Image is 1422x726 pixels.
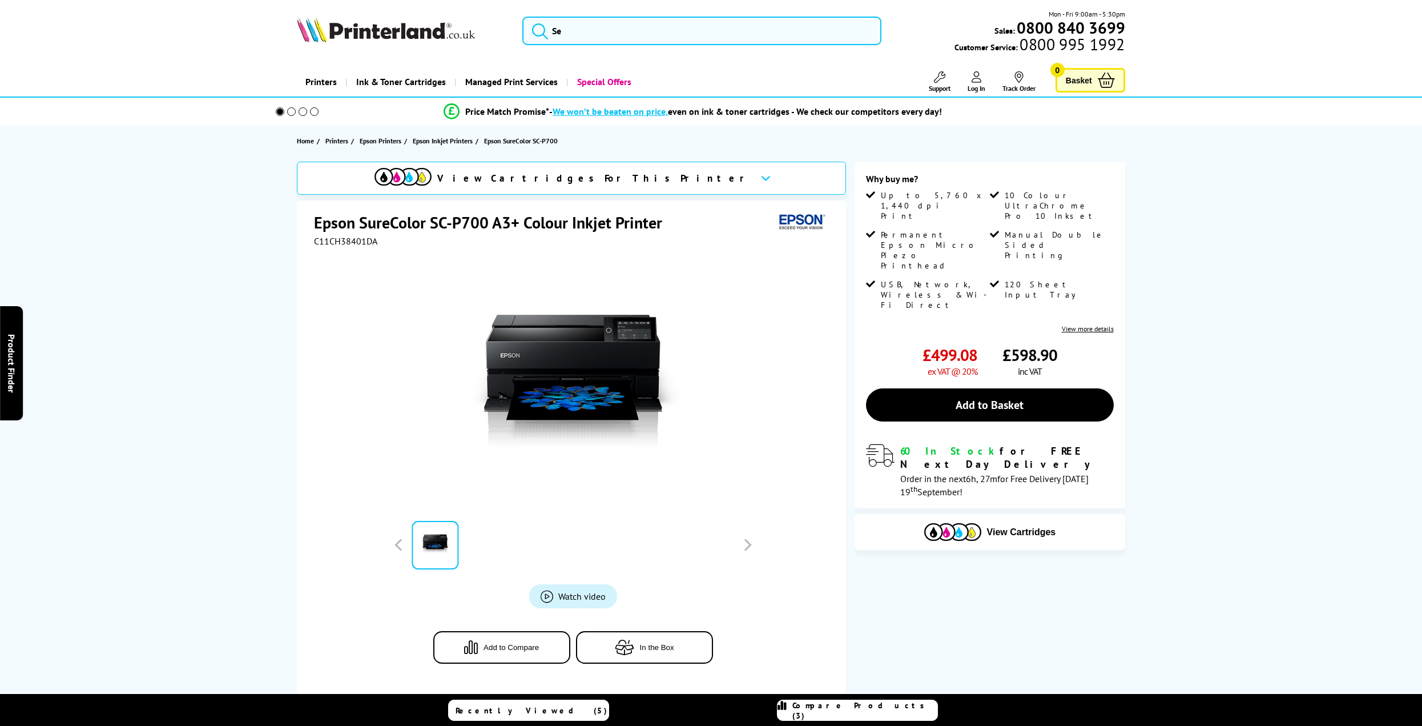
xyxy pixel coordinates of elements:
a: Printers [297,67,345,97]
span: Mon - Fri 9:00am - 5:30pm [1049,9,1125,19]
span: 0800 995 1992 [1018,39,1125,50]
div: for FREE Next Day Delivery [900,444,1114,471]
img: Printerland Logo [297,17,475,42]
img: Epson [775,212,827,233]
a: Recently Viewed (5) [448,700,609,721]
span: Epson SureColor SC-P700 [484,135,558,147]
span: Order in the next for Free Delivery [DATE] 19 September! [900,473,1089,498]
a: Basket 0 [1056,68,1125,93]
span: USB, Network, Wireless & Wi-Fi Direct [881,279,988,310]
button: Add to Compare [433,631,570,664]
span: Basket [1066,73,1092,88]
span: View Cartridges [987,527,1056,538]
span: Log In [968,84,985,93]
div: modal_delivery [866,444,1114,497]
span: £499.08 [923,344,977,366]
button: View Cartridges [863,523,1117,542]
span: Up to 5,760 x 1,440 dpi Print [881,190,988,221]
a: Special Offers [566,67,640,97]
span: Permanent Epson Micro Piezo Printhead [881,230,988,271]
span: Manual Double Sided Printing [1005,230,1111,260]
span: £598.90 [1002,344,1057,366]
span: C11CH38401DA [314,235,377,247]
a: Epson Printers [360,135,404,147]
span: Product Finder [6,334,17,392]
a: Add to Basket [866,388,1114,422]
span: Epson Inkjet Printers [413,135,473,147]
span: 6h, 27m [966,473,997,484]
b: 0800 840 3699 [1017,17,1125,38]
span: 120 Sheet Input Tray [1005,279,1111,300]
span: View Cartridges For This Printer [437,172,751,184]
a: Ink & Toner Cartridges [345,67,454,97]
a: Epson Inkjet Printers [413,135,476,147]
a: View more details [1062,324,1114,333]
input: Se [522,17,881,45]
a: Track Order [1002,71,1036,93]
div: Why buy me? [866,173,1114,190]
span: 60 In Stock [900,444,1000,458]
li: modal_Promise [260,102,1126,122]
a: Home [297,135,317,147]
img: cmyk-icon.svg [374,168,432,186]
a: Managed Print Services [454,67,566,97]
a: 0800 840 3699 [1015,22,1125,33]
span: Recently Viewed (5) [456,705,607,716]
span: Watch video [558,591,606,602]
a: Compare Products (3) [777,700,938,721]
span: Epson Printers [360,135,401,147]
a: Epson SureColor SC-P700 [484,135,561,147]
span: In the Box [640,643,674,652]
span: Sales: [994,25,1015,36]
a: Product_All_Videos [529,584,617,608]
span: Ink & Toner Cartridges [356,67,446,97]
span: Printers [325,135,348,147]
button: In the Box [576,631,713,664]
h1: Epson SureColor SC-P700 A3+ Colour Inkjet Printer [314,212,674,233]
span: Support [929,84,950,93]
span: Add to Compare [484,643,539,652]
span: We won’t be beaten on price, [553,106,668,117]
span: 10 Colour UltraChrome Pro 10 Inkset [1005,190,1111,221]
span: Price Match Promise* [465,106,549,117]
span: inc VAT [1018,366,1042,377]
sup: th [911,484,917,494]
a: Printerland Logo [297,17,508,45]
span: ex VAT @ 20% [928,366,977,377]
span: Compare Products (3) [792,700,937,721]
span: Home [297,135,314,147]
a: Support [929,71,950,93]
span: 0 [1050,63,1065,77]
a: Printers [325,135,351,147]
a: Log In [968,71,985,93]
img: Epson SureColor SC-P700 [461,270,685,494]
img: Cartridges [924,523,981,541]
span: Customer Service: [954,39,1125,53]
div: - even on ink & toner cartridges - We check our competitors every day! [549,106,942,117]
